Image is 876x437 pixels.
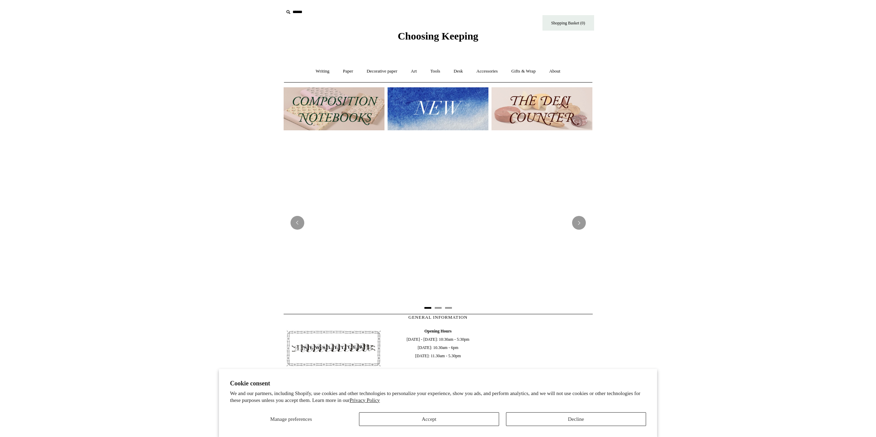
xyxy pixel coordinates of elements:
img: The Deli Counter [492,87,592,130]
span: Manage preferences [270,416,312,422]
button: Page 2 [435,307,442,309]
a: About [543,62,567,80]
a: Desk [447,62,469,80]
a: Shopping Basket (0) [542,15,594,31]
a: Gifts & Wrap [505,62,542,80]
span: [DATE] - [DATE]: 10:30am - 5:30pm [DATE]: 10.30am - 6pm [DATE]: 11.30am - 5.30pm 020 7613 3842 [388,327,488,393]
button: Next [572,216,586,230]
a: Decorative paper [360,62,403,80]
h2: Cookie consent [230,380,646,387]
a: Privacy Policy [350,397,380,403]
img: USA PSA .jpg__PID:33428022-6587-48b7-8b57-d7eefc91f15a [284,137,593,309]
b: Opening Hours [424,329,452,334]
span: GENERAL INFORMATION [409,315,468,320]
button: Page 1 [424,307,431,309]
button: Accept [359,412,499,426]
img: New.jpg__PID:f73bdf93-380a-4a35-bcfe-7823039498e1 [388,87,488,130]
a: Art [405,62,423,80]
img: pf-4db91bb9--1305-Newsletter-Button_1200x.jpg [284,327,383,370]
img: 202302 Composition ledgers.jpg__PID:69722ee6-fa44-49dd-a067-31375e5d54ec [284,87,384,130]
a: Accessories [470,62,504,80]
button: Previous [291,216,304,230]
a: Writing [309,62,336,80]
p: We and our partners, including Shopify, use cookies and other technologies to personalize your ex... [230,390,646,404]
a: Choosing Keeping [398,36,478,41]
span: Choosing Keeping [398,30,478,42]
a: Paper [337,62,359,80]
iframe: google_map [493,327,592,430]
a: Tools [424,62,446,80]
button: Page 3 [445,307,452,309]
button: Decline [506,412,646,426]
button: Manage preferences [230,412,352,426]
